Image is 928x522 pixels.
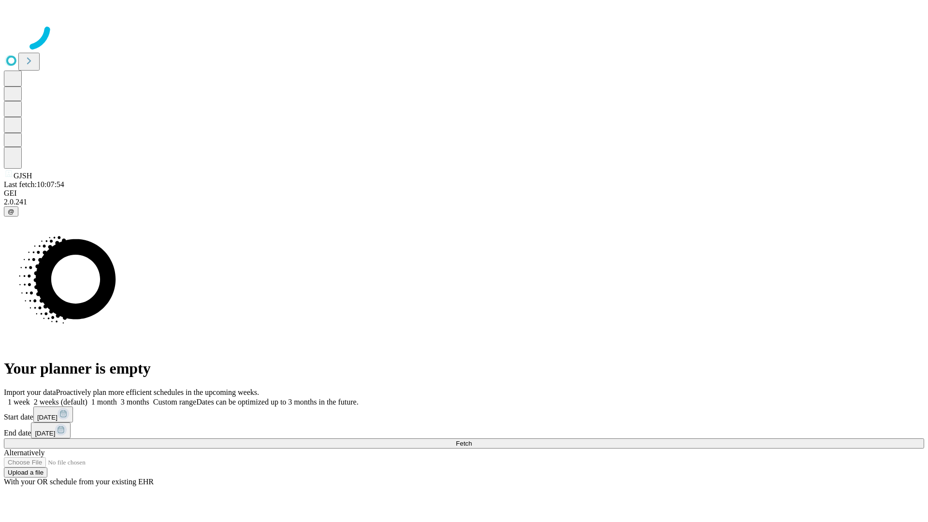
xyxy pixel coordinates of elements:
[153,398,196,406] span: Custom range
[34,398,87,406] span: 2 weeks (default)
[4,406,924,422] div: Start date
[4,478,154,486] span: With your OR schedule from your existing EHR
[33,406,73,422] button: [DATE]
[4,360,924,377] h1: Your planner is empty
[196,398,358,406] span: Dates can be optimized up to 3 months in the future.
[31,422,71,438] button: [DATE]
[8,208,14,215] span: @
[56,388,259,396] span: Proactively plan more efficient schedules in the upcoming weeks.
[14,172,32,180] span: GJSH
[4,198,924,206] div: 2.0.241
[4,206,18,217] button: @
[4,180,64,188] span: Last fetch: 10:07:54
[37,414,58,421] span: [DATE]
[456,440,472,447] span: Fetch
[4,422,924,438] div: End date
[121,398,149,406] span: 3 months
[4,438,924,449] button: Fetch
[4,388,56,396] span: Import your data
[8,398,30,406] span: 1 week
[4,467,47,478] button: Upload a file
[4,189,924,198] div: GEI
[4,449,44,457] span: Alternatively
[35,430,55,437] span: [DATE]
[91,398,117,406] span: 1 month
